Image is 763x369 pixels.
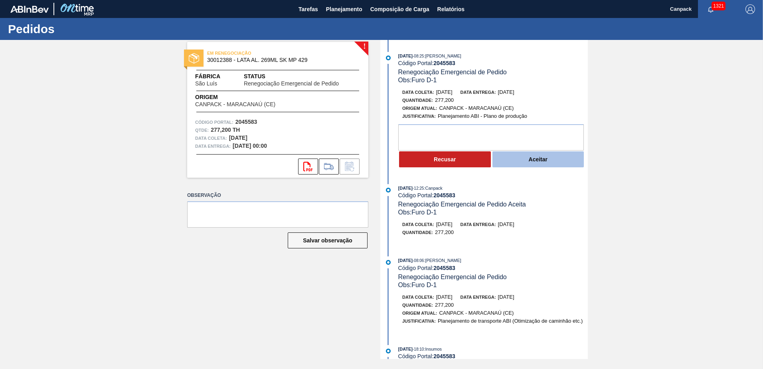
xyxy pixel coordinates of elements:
button: Aceitar [492,151,584,167]
span: 277,200 [435,97,454,103]
span: Status [244,72,360,81]
img: atual [386,260,391,265]
strong: 2045583 [433,353,455,359]
span: [DATE] [498,221,514,227]
span: [DATE] [398,54,413,58]
strong: 2045583 [433,60,455,66]
img: atual [386,188,391,192]
span: Renegociação Emergencial de Pedido [398,274,507,280]
span: Código Portal: [195,118,233,126]
span: Fábrica [195,72,242,81]
span: Renegociação Emergencial de Pedido Aceita [398,201,526,208]
span: 277,200 [435,229,454,235]
strong: 2045583 [433,192,455,198]
span: Justificativa: [402,319,436,323]
span: CANPACK - MARACANAÚ (CE) [439,105,514,111]
div: Código Portal: [398,192,588,198]
span: Data coleta: [402,90,434,95]
button: Salvar observação [288,232,368,248]
span: : Insumos [424,347,442,351]
span: Planejamento ABI - Plano de produção [438,113,527,119]
span: [DATE] [398,347,413,351]
img: TNhmsLtSVTkK8tSr43FrP2fwEKptu5GPRR3wAAAABJRU5ErkJggg== [10,6,49,13]
span: [DATE] [436,221,453,227]
span: : [PERSON_NAME] [424,54,461,58]
span: - 08:25 [413,54,424,58]
span: Renegociação Emergencial de Pedido [398,69,507,75]
img: Logout [745,4,755,14]
span: Justificativa: [402,114,436,119]
img: status [189,53,199,63]
span: Quantidade : [402,303,433,307]
span: Tarefas [298,4,318,14]
span: Origem Atual: [402,106,437,111]
span: Origem Atual: [402,311,437,315]
span: Data coleta: [195,134,227,142]
button: Notificações [698,4,723,15]
span: Renegociação Emergencial de Pedido [244,81,339,87]
h1: Pedidos [8,24,150,34]
strong: [DATE] 00:00 [233,143,267,149]
span: Planejamento de transporte ABI (Otimização de caminhão etc.) [438,318,583,324]
span: : [PERSON_NAME] [424,258,461,263]
strong: 277,200 TH [211,127,240,133]
div: Código Portal: [398,265,588,271]
div: Código Portal: [398,353,588,359]
span: Obs: Furo D-1 [398,77,437,83]
span: Composição de Carga [370,4,429,14]
div: Abrir arquivo PDF [298,159,318,175]
span: Data entrega: [461,222,496,227]
span: : Canpack [424,186,442,190]
span: Data entrega: [461,90,496,95]
span: Data entrega: [461,295,496,300]
span: [DATE] [436,89,453,95]
span: CANPACK - MARACANAÚ (CE) [439,310,514,316]
span: 1321 [712,2,725,10]
span: Planejamento [326,4,362,14]
span: Qtde : [195,126,209,134]
span: Data entrega: [195,142,231,150]
span: Obs: Furo D-1 [398,209,437,216]
span: [DATE] [498,89,514,95]
div: Informar alteração no pedido [340,159,360,175]
span: - 18:10 [413,347,424,351]
span: São Luís [195,81,217,87]
strong: [DATE] [229,135,247,141]
span: - 12:25 [413,186,424,190]
label: Observação [187,190,368,201]
span: - 08:06 [413,258,424,263]
span: [DATE] [436,294,453,300]
strong: 2045583 [235,119,257,125]
span: 277,200 [435,302,454,308]
span: Origem [195,93,298,101]
div: Código Portal: [398,60,588,66]
span: [DATE] [498,294,514,300]
span: Data coleta: [402,222,434,227]
span: [DATE] [398,258,413,263]
span: CANPACK - MARACANAÚ (CE) [195,101,275,107]
strong: 2045583 [433,265,455,271]
img: atual [386,349,391,353]
span: Data coleta: [402,295,434,300]
span: Relatórios [437,4,465,14]
div: Ir para Composição de Carga [319,159,339,175]
button: Recusar [399,151,491,167]
span: Quantidade : [402,230,433,235]
span: EM RENEGOCIAÇÃO [207,49,319,57]
span: Obs: Furo D-1 [398,282,437,288]
img: atual [386,56,391,60]
span: [DATE] [398,186,413,190]
span: Quantidade : [402,98,433,103]
span: 30012388 - LATA AL. 269ML SK MP 429 [207,57,352,63]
